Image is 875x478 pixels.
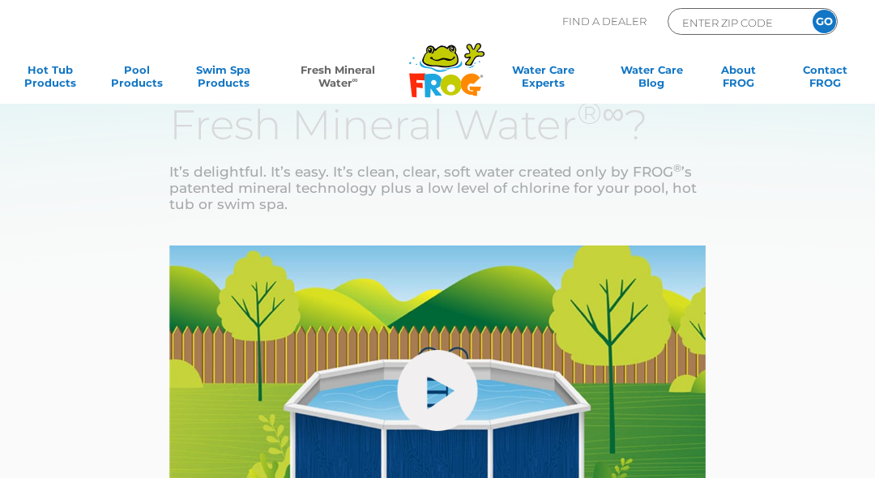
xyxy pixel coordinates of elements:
a: Water CareBlog [618,63,685,96]
a: AboutFROG [705,63,772,96]
a: Hot TubProducts [16,63,83,96]
a: Swim SpaProducts [190,63,257,96]
sup: ∞ [352,75,358,84]
a: Fresh MineralWater∞ [276,63,399,96]
p: Find A Dealer [562,8,647,35]
sup: ®∞ [577,94,624,132]
sup: ® [673,162,681,174]
p: It’s delightful. It’s easy. It’s clean, clear, soft water created only by FROG ’s patented minera... [169,164,705,212]
a: PoolProducts [103,63,170,96]
h3: Fresh Mineral Water ? [169,103,705,147]
a: ContactFROG [792,63,859,96]
input: GO [813,10,836,33]
a: Water CareExperts [488,63,599,96]
input: Zip Code Form [681,13,790,32]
